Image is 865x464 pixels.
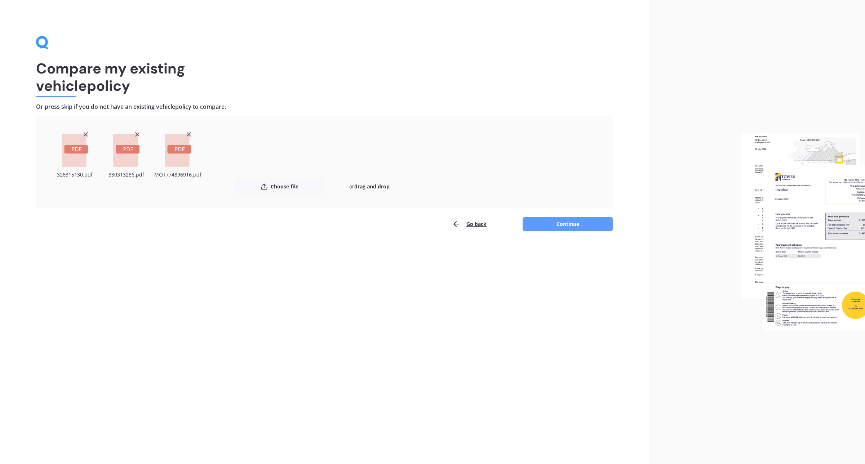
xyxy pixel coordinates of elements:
button: Choose file [234,179,324,194]
div: MOT774896916.pdf [154,170,202,179]
div: 326315130.pdf [50,170,99,179]
h4: Or press skip if you do not have an existing vehicle policy to compare. [36,103,613,111]
b: drag and drop [354,183,390,190]
h1: Compare my existing vehicle policy [36,60,613,94]
div: 330313286.pdf [102,170,151,179]
button: Continue [523,217,613,231]
div: or [324,179,414,194]
img: files.webp [742,133,865,331]
button: Go back [452,217,487,231]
